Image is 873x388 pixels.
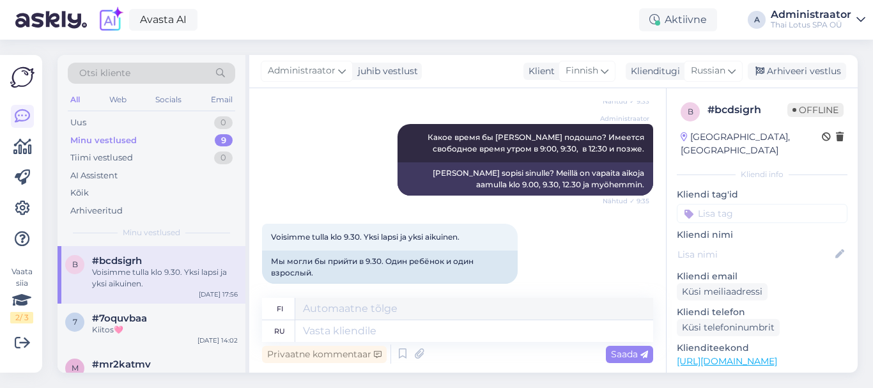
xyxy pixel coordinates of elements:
[215,134,233,147] div: 9
[197,336,238,345] div: [DATE] 14:02
[277,298,283,320] div: fi
[771,10,851,20] div: Administraator
[214,151,233,164] div: 0
[681,130,822,157] div: [GEOGRAPHIC_DATA], [GEOGRAPHIC_DATA]
[68,91,82,108] div: All
[97,6,124,33] img: explore-ai
[70,187,89,199] div: Kõik
[677,283,768,300] div: Küsi meiliaadressi
[677,204,847,223] input: Lisa tag
[266,284,314,294] span: 17:56
[268,64,336,78] span: Administraator
[153,91,184,108] div: Socials
[70,116,86,129] div: Uus
[677,372,847,384] p: Vaata edasi ...
[92,359,151,370] span: #mr2katmv
[72,260,78,269] span: b
[92,313,147,324] span: #7oquvbaa
[748,63,846,80] div: Arhiveeri vestlus
[92,255,142,267] span: #bcdsigrh
[129,9,197,31] a: Avasta AI
[73,317,77,327] span: 7
[677,341,847,355] p: Klienditeekond
[601,196,649,206] span: Nähtud ✓ 9:35
[677,247,833,261] input: Lisa nimi
[92,324,238,336] div: Kiitos🩷
[262,346,387,363] div: Privaatne kommentaar
[353,65,418,78] div: juhib vestlust
[70,151,133,164] div: Tiimi vestlused
[72,363,79,373] span: m
[771,20,851,30] div: Thai Lotus SPA OÜ
[677,270,847,283] p: Kliendi email
[677,188,847,201] p: Kliendi tag'id
[611,348,648,360] span: Saada
[92,370,238,382] div: Okei aitah
[707,102,787,118] div: # bcdsigrh
[771,10,865,30] a: AdministraatorThai Lotus SPA OÜ
[70,134,137,147] div: Minu vestlused
[10,312,33,323] div: 2 / 3
[677,228,847,242] p: Kliendi nimi
[199,290,238,299] div: [DATE] 17:56
[10,65,35,89] img: Askly Logo
[600,114,649,123] span: Administraator
[523,65,555,78] div: Klient
[274,320,285,342] div: ru
[70,169,118,182] div: AI Assistent
[92,267,238,290] div: Voisimme tulla klo 9.30. Yksi lapsi ja yksi aikuinen.
[107,91,129,108] div: Web
[214,116,233,129] div: 0
[626,65,680,78] div: Klienditugi
[10,266,33,323] div: Vaata siia
[70,205,123,217] div: Arhiveeritud
[677,319,780,336] div: Küsi telefoninumbrit
[748,11,766,29] div: A
[677,169,847,180] div: Kliendi info
[79,66,130,80] span: Otsi kliente
[123,227,180,238] span: Minu vestlused
[691,64,725,78] span: Russian
[398,162,653,196] div: [PERSON_NAME] sopisi sinulle? Meillä on vapaita aikoja aamulla klo 9.00, 9.30, 12.30 ja myöhemmin.
[639,8,717,31] div: Aktiivne
[208,91,235,108] div: Email
[271,232,460,242] span: Voisimme tulla klo 9.30. Yksi lapsi ja yksi aikuinen.
[601,97,649,106] span: Nähtud ✓ 9:33
[428,132,646,153] span: Какое время бы [PERSON_NAME] подошло? Имеется свободное время утром в 9:00, 9:30, в 12:30 и позже.
[677,306,847,319] p: Kliendi telefon
[688,107,693,116] span: b
[262,251,518,284] div: Мы могли бы прийти в 9.30. Один ребёнок и один взрослый.
[787,103,844,117] span: Offline
[677,355,777,367] a: [URL][DOMAIN_NAME]
[566,64,598,78] span: Finnish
